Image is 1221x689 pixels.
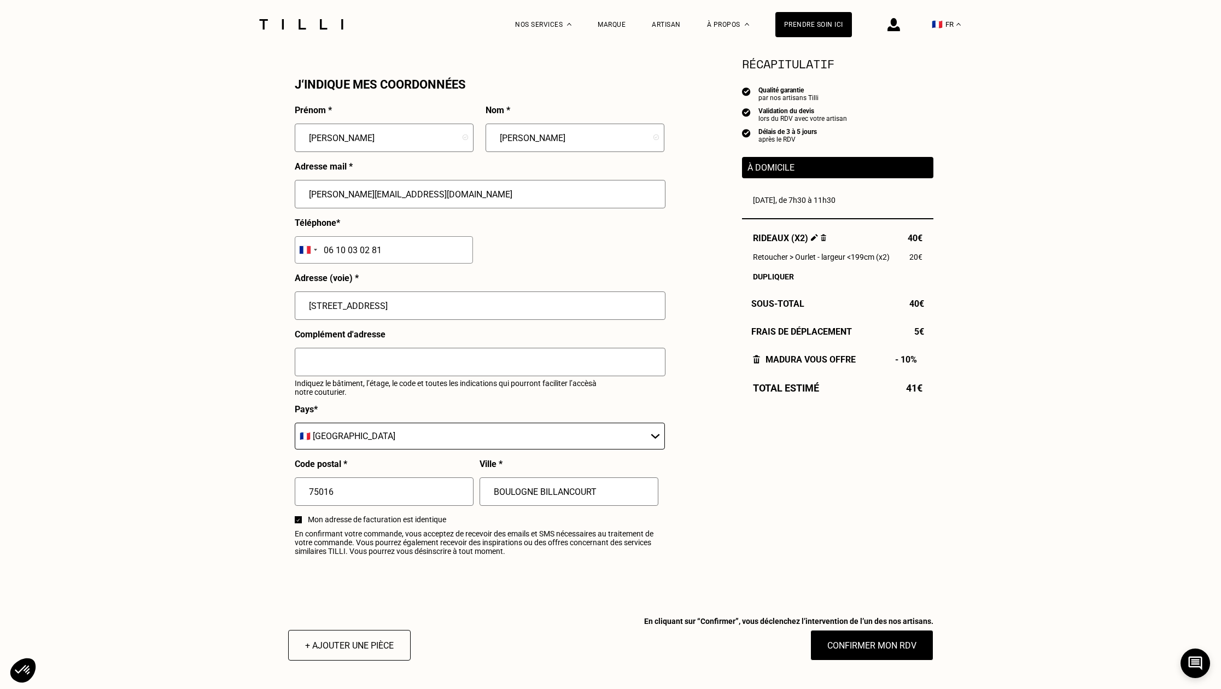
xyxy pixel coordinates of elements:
p: Complément d'adresse [295,329,385,340]
input: 06 12 34 56 78 [295,236,473,264]
img: menu déroulant [956,23,961,26]
div: après le RDV [758,136,817,143]
p: À domicile [747,162,928,173]
div: Qualité garantie [758,86,819,94]
section: Récapitulatif [742,55,933,73]
div: par nos artisans Tilli [758,94,819,102]
div: lors du RDV avec votre artisan [758,115,847,122]
p: Téléphone * [295,218,340,228]
div: Madura vous offre [753,354,856,365]
span: 20€ [909,253,922,261]
img: icon list info [742,86,751,96]
span: Rideaux (x2) [753,233,827,243]
p: Nom * [486,105,510,115]
p: Code postal * [295,459,347,469]
div: Délais de 3 à 5 jours [758,128,817,136]
img: Menu déroulant [567,23,571,26]
div: Selected country [295,237,320,263]
a: Prendre soin ici [775,12,852,37]
span: En confirmant votre commande, vous acceptez de recevoir des emails et SMS nécessaires au traiteme... [295,529,664,556]
span: 40€ [908,233,922,243]
span: Mon adresse de facturation est identique [308,515,664,524]
p: Ville * [480,459,503,469]
span: Retoucher > Ourlet - largeur <199cm (x2) [753,253,890,261]
p: Adresse mail * [295,161,353,172]
p: Prénom * [295,105,332,115]
p: Indiquez le bâtiment, l’étage, le code et toutes les indications qui pourront faciliter l’accès à... [295,379,615,396]
div: Total estimé [742,382,933,394]
img: sélectionné [296,518,300,522]
p: Pays * [295,404,318,414]
span: En cliquant sur “Confirmer”, vous déclenchez l’intervention de l’un des nos artisans. [810,617,933,626]
img: Logo du service de couturière Tilli [255,19,347,30]
img: Supprimer [821,234,827,241]
span: - 10% [895,354,922,365]
div: Frais de déplacement [742,326,933,337]
img: Éditer [811,234,818,241]
span: 🇫🇷 [932,19,943,30]
img: Menu déroulant à propos [745,23,749,26]
img: icon list info [742,107,751,117]
span: 41€ [906,382,922,394]
button: + Ajouter une pièce [288,630,411,661]
span: 5€ [914,326,924,337]
a: Marque [598,21,626,28]
div: Validation du devis [758,107,847,115]
p: J‘indique mes coordonnées [295,78,466,91]
span: 40€ [909,299,924,309]
div: [DATE], de 7h30 à 11h30 [753,196,922,205]
div: Sous-Total [742,299,933,309]
a: Artisan [652,21,681,28]
button: Confirmer mon RDV [810,630,933,661]
p: Adresse (voie) * [295,273,359,283]
img: icon list info [742,128,751,138]
img: icône connexion [887,18,900,31]
div: Dupliquer [753,272,922,281]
